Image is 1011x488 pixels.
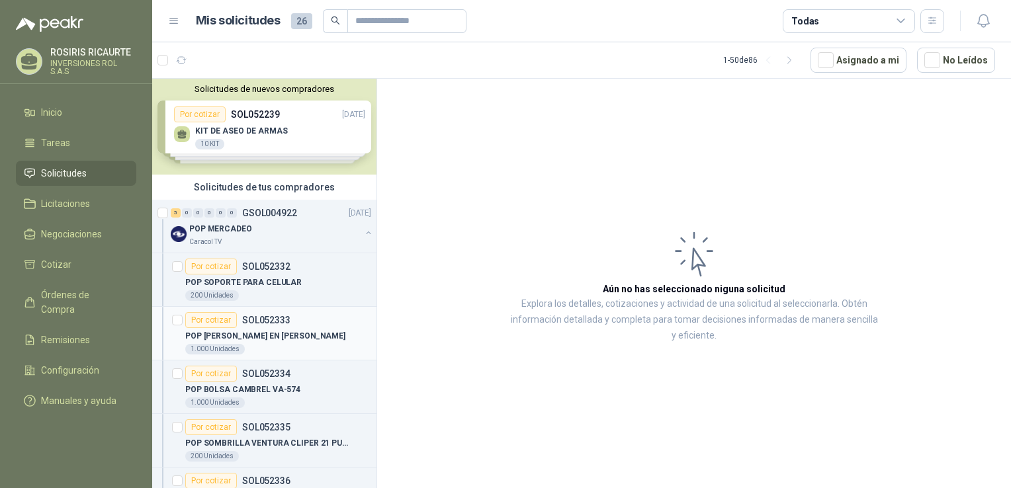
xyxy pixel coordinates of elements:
div: 1 - 50 de 86 [723,50,800,71]
div: Solicitudes de nuevos compradoresPor cotizarSOL052239[DATE] KIT DE ASEO DE ARMAS10 KITPor cotizar... [152,79,376,175]
p: INVERSIONES ROL S.A.S [50,60,136,75]
span: Inicio [41,105,62,120]
a: Órdenes de Compra [16,282,136,322]
div: 0 [204,208,214,218]
p: [DATE] [349,207,371,220]
a: Tareas [16,130,136,155]
div: Por cotizar [185,312,237,328]
p: ROSIRIS RICAURTE [50,48,136,57]
a: Por cotizarSOL052332POP SOPORTE PARA CELULAR200 Unidades [152,253,376,307]
p: POP MERCADEO [189,223,252,235]
div: 0 [216,208,226,218]
p: POP SOPORTE PARA CELULAR [185,276,302,289]
div: Por cotizar [185,259,237,274]
a: Configuración [16,358,136,383]
span: 26 [291,13,312,29]
span: Solicitudes [41,166,87,181]
div: 0 [182,208,192,218]
p: POP BOLSA CAMBREL VA-574 [185,384,300,396]
img: Company Logo [171,226,187,242]
a: Por cotizarSOL052335POP SOMBRILLA VENTURA CLIPER 21 PULG200 Unidades [152,414,376,468]
div: 0 [227,208,237,218]
p: SOL052333 [242,315,290,325]
span: Negociaciones [41,227,102,241]
div: Por cotizar [185,419,237,435]
div: 0 [193,208,203,218]
div: 5 [171,208,181,218]
div: 1.000 Unidades [185,397,245,408]
span: Remisiones [41,333,90,347]
p: POP [PERSON_NAME] EN [PERSON_NAME] [185,330,345,343]
p: POP SOMBRILLA VENTURA CLIPER 21 PULG [185,437,350,450]
div: Todas [791,14,819,28]
span: Licitaciones [41,196,90,211]
a: Licitaciones [16,191,136,216]
a: Remisiones [16,327,136,352]
p: SOL052335 [242,423,290,432]
a: Solicitudes [16,161,136,186]
span: Cotizar [41,257,71,272]
div: 1.000 Unidades [185,344,245,354]
div: 200 Unidades [185,290,239,301]
h3: Aún no has seleccionado niguna solicitud [603,282,785,296]
div: Por cotizar [185,366,237,382]
button: Solicitudes de nuevos compradores [157,84,371,94]
div: Solicitudes de tus compradores [152,175,376,200]
h1: Mis solicitudes [196,11,281,30]
p: SOL052332 [242,262,290,271]
a: Por cotizarSOL052333POP [PERSON_NAME] EN [PERSON_NAME]1.000 Unidades [152,307,376,360]
a: Cotizar [16,252,136,277]
a: Manuales y ayuda [16,388,136,413]
a: Por cotizarSOL052334POP BOLSA CAMBREL VA-5741.000 Unidades [152,360,376,414]
button: Asignado a mi [811,48,906,73]
div: 200 Unidades [185,451,239,462]
p: Explora los detalles, cotizaciones y actividad de una solicitud al seleccionarla. Obtén informaci... [509,296,879,344]
span: Manuales y ayuda [41,393,116,408]
img: Logo peakr [16,16,83,32]
a: Negociaciones [16,222,136,247]
span: Órdenes de Compra [41,288,124,317]
span: Tareas [41,136,70,150]
p: Caracol TV [189,237,222,247]
a: 5 0 0 0 0 0 GSOL004922[DATE] Company LogoPOP MERCADEOCaracol TV [171,205,374,247]
p: SOL052336 [242,476,290,485]
p: GSOL004922 [242,208,297,218]
a: Inicio [16,100,136,125]
button: No Leídos [917,48,995,73]
p: SOL052334 [242,369,290,378]
span: search [331,16,340,25]
span: Configuración [41,363,99,378]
